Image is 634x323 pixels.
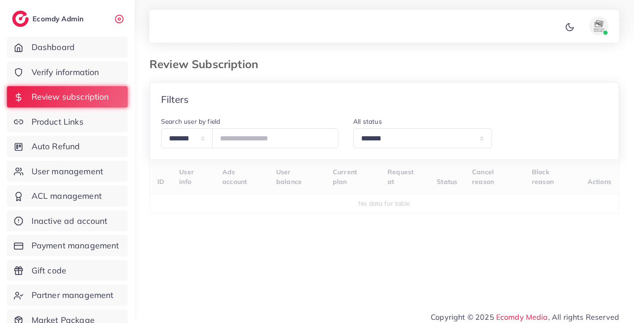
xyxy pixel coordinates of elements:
span: Auto Refund [32,140,80,152]
h2: Ecomdy Admin [32,14,86,23]
span: ACL management [32,190,102,202]
h3: Review Subscription [149,57,265,71]
a: logoEcomdy Admin [12,11,86,27]
a: avatar [578,17,612,35]
span: Dashboard [32,41,75,53]
img: avatar [589,17,608,35]
span: Partner management [32,289,114,301]
span: , All rights Reserved [548,311,619,323]
span: User management [32,165,103,177]
a: Gift code [7,260,128,281]
span: Product Links [32,116,84,128]
span: Review subscription [32,91,109,103]
span: Payment management [32,240,119,252]
a: ACL management [7,185,128,207]
span: Verify information [32,66,99,78]
a: Payment management [7,235,128,256]
a: Dashboard [7,37,128,58]
a: Auto Refund [7,136,128,157]
img: logo [12,11,29,27]
span: Inactive ad account [32,215,108,227]
span: Copyright © 2025 [431,311,619,323]
h4: Filters [161,94,188,105]
a: Product Links [7,111,128,133]
a: Inactive ad account [7,210,128,232]
a: Verify information [7,62,128,83]
a: User management [7,161,128,182]
label: Search user by field [161,117,220,126]
a: Ecomdy Media [496,312,548,322]
label: All status [353,117,382,126]
a: Review subscription [7,86,128,108]
span: Gift code [32,265,66,277]
a: Partner management [7,285,128,306]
